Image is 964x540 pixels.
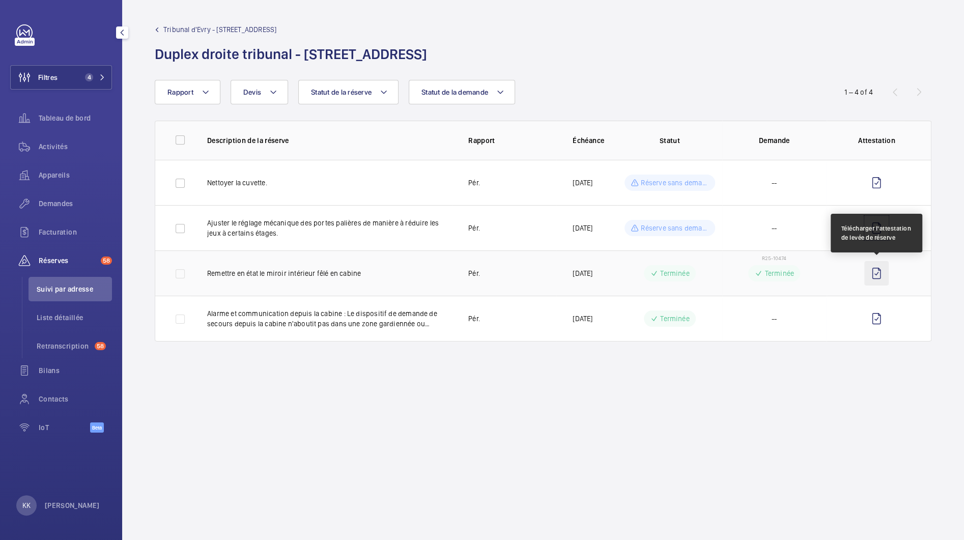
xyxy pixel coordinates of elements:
p: [DATE] [573,223,592,233]
button: Devis [231,80,288,104]
span: Tableau de bord [39,113,112,123]
p: Pér. [468,268,480,278]
span: Réserves [39,255,97,266]
h1: Duplex droite tribunal - [STREET_ADDRESS] [155,45,433,64]
p: Terminée [660,268,689,278]
p: Rapport [468,135,556,146]
div: 1 – 4 of 4 [844,87,873,97]
span: Bilans [39,365,112,376]
span: Demandes [39,198,112,209]
p: Pér. [468,178,480,188]
span: -- [772,314,777,324]
p: Demande [729,135,819,146]
button: Rapport [155,80,220,104]
span: Suivi par adresse [37,284,112,294]
p: Ajuster le réglage mécanique des portes palières de manière à réduire les jeux à certains étages. [207,218,452,238]
p: Réserve sans demande [641,178,708,188]
p: Pér. [468,223,480,233]
p: Réserve sans demande [641,223,708,233]
span: Devis [243,88,261,96]
p: Attestation [843,135,911,146]
span: Contacts [39,394,112,404]
p: Remettre en état le miroir intérieur fêlé en cabine [207,268,452,278]
p: Statut [625,135,715,146]
p: Pér. [468,314,480,324]
button: Filtres4 [10,65,112,90]
p: KK [22,500,31,510]
span: Activités [39,141,112,152]
p: [PERSON_NAME] [45,500,100,510]
button: Statut de la réserve [298,80,399,104]
button: Statut de la demande [409,80,515,104]
span: Statut de la demande [421,88,488,96]
span: Appareils [39,170,112,180]
p: Terminée [660,314,689,324]
span: IoT [39,422,90,433]
p: Échéance [573,135,617,146]
p: Terminée [764,268,793,278]
span: -- [772,223,777,233]
span: Statut de la réserve [311,88,372,96]
span: Rapport [167,88,193,96]
span: 58 [101,257,112,265]
span: Tribunal d'Evry - [STREET_ADDRESS] [163,24,276,35]
span: 58 [95,342,106,350]
span: Retranscription [37,341,91,351]
span: Facturation [39,227,112,237]
span: -- [772,178,777,188]
p: [DATE] [573,314,592,324]
span: 4 [85,73,93,81]
p: [DATE] [573,268,592,278]
span: Liste détaillée [37,312,112,323]
p: Nettoyer la cuvette. [207,178,452,188]
div: Télécharger l'attestation de levée de réserve [841,224,912,242]
p: Alarme et communication depuis la cabine : Le dispositif de demande de secours depuis la cabine n... [207,308,452,329]
span: R25-10474 [762,255,786,261]
span: Beta [90,422,104,433]
span: Filtres [38,72,58,82]
p: Description de la réserve [207,135,452,146]
p: [DATE] [573,178,592,188]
